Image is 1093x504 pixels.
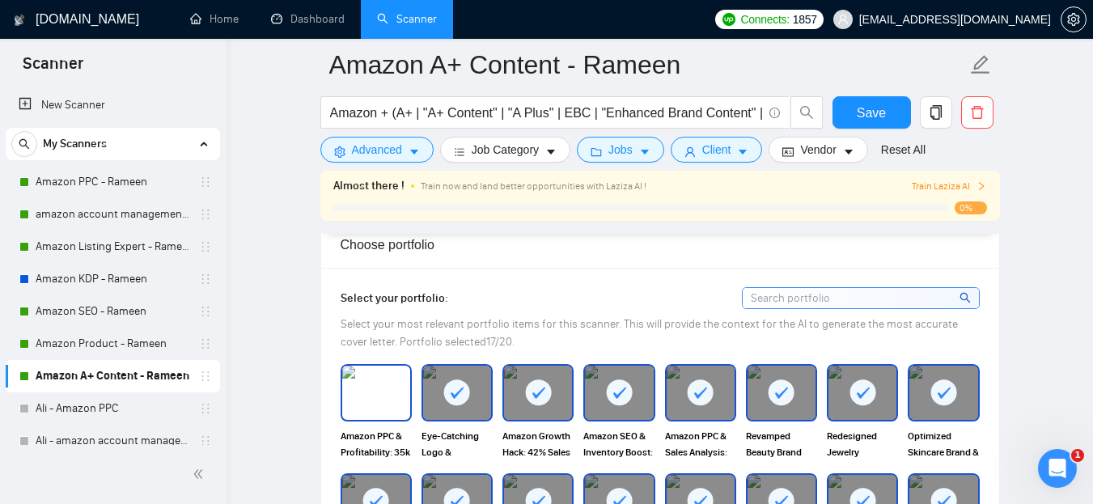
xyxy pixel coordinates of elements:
button: Save [832,96,911,129]
a: setting [1061,13,1087,26]
div: Choose portfolio [341,222,980,268]
span: holder [199,240,212,253]
span: Revamped Beauty Brand Storefront Increased 58% Traffic [746,428,817,460]
a: Ali - Amazon PPC [36,392,189,425]
a: Reset All [881,141,926,159]
button: search [790,96,823,129]
span: Amazon Growth Hack: 42% Sales & 45% Profit Surge [DATE] [502,428,574,460]
span: 1857 [793,11,817,28]
a: Amazon PPC - Rameen [36,166,189,198]
span: search [960,289,973,307]
span: double-left [193,466,209,482]
button: userClientcaret-down [671,137,763,163]
span: holder [199,434,212,447]
span: holder [199,370,212,383]
span: right [976,181,986,191]
span: user [684,146,696,158]
a: Amazon KDP - Rameen [36,263,189,295]
span: Jobs [608,141,633,159]
span: holder [199,337,212,350]
span: caret-down [545,146,557,158]
span: folder [591,146,602,158]
span: holder [199,402,212,415]
span: search [12,138,36,150]
span: info-circle [769,108,780,118]
span: delete [962,105,993,120]
a: dashboardDashboard [271,12,345,26]
span: copy [921,105,951,120]
a: New Scanner [19,89,207,121]
button: idcardVendorcaret-down [769,137,867,163]
span: Scanner [10,52,96,86]
button: folderJobscaret-down [577,137,664,163]
li: New Scanner [6,89,220,121]
span: Vendor [800,141,836,159]
span: 0% [955,201,987,214]
img: portfolio thumbnail image [342,366,410,419]
span: Select your portfolio: [341,291,448,305]
span: Amazon PPC & Profitability: 35k profit in 80k per month revenue [341,428,412,460]
span: Client [702,141,731,159]
img: upwork-logo.png [722,13,735,26]
span: Advanced [352,141,402,159]
span: caret-down [737,146,748,158]
a: homeHome [190,12,239,26]
span: Job Category [472,141,539,159]
span: setting [334,146,345,158]
button: setting [1061,6,1087,32]
span: setting [1061,13,1086,26]
button: copy [920,96,952,129]
span: Amazon PPC & Sales Analysis: $23M Revenue at 14.94% ACOS [665,428,736,460]
span: user [837,14,849,25]
button: search [11,131,37,157]
span: holder [199,305,212,318]
span: caret-down [409,146,420,158]
button: delete [961,96,993,129]
button: Train Laziza AI [912,179,986,194]
span: caret-down [843,146,854,158]
button: settingAdvancedcaret-down [320,137,434,163]
span: Save [857,103,886,123]
a: amazon account management - Rameen [36,198,189,231]
span: Redesigned Jewelry Storefront Increased 40% Traffic [827,428,898,460]
span: My Scanners [43,128,107,160]
button: barsJob Categorycaret-down [440,137,570,163]
span: Eye-Catching Logo & Packaging Design That Boosted Traffic by 32% [422,428,493,460]
a: Amazon Listing Expert - Rameen [36,231,189,263]
span: Train now and land better opportunities with Laziza AI ! [421,180,646,192]
span: Connects: [740,11,789,28]
a: Amazon SEO - Rameen [36,295,189,328]
span: Optimized Skincare Brand & Offer Optimization Increased 25% Conversion [908,428,979,460]
img: logo [14,7,25,33]
span: search [791,105,822,120]
input: Search portfolio [743,288,979,308]
span: Amazon SEO & Inventory Boost: 151% Revenue Growth [DATE] [583,428,655,460]
span: 1 [1071,449,1084,462]
input: Scanner name... [329,44,967,85]
span: bars [454,146,465,158]
span: idcard [782,146,794,158]
span: edit [970,54,991,75]
span: holder [199,273,212,286]
span: Almost there ! [333,177,405,195]
span: holder [199,176,212,188]
span: caret-down [639,146,650,158]
a: Ali - amazon account management [36,425,189,457]
a: searchScanner [377,12,437,26]
span: Select your most relevant portfolio items for this scanner. This will provide the context for the... [341,317,958,349]
span: holder [199,208,212,221]
iframe: Intercom live chat [1038,449,1077,488]
a: Amazon A+ Content - Rameen [36,360,189,392]
input: Search Freelance Jobs... [330,103,762,123]
a: Amazon Product - Rameen [36,328,189,360]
